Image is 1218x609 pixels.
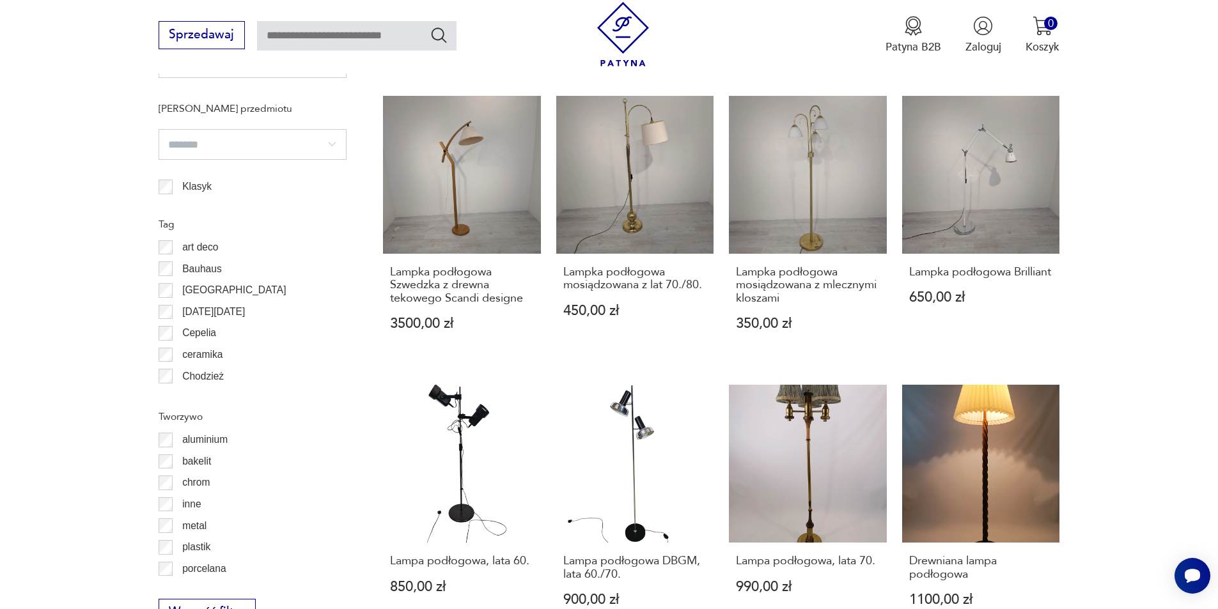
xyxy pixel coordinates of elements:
p: 650,00 zł [909,291,1053,304]
p: ceramika [182,346,223,363]
p: inne [182,496,201,513]
p: 350,00 zł [736,317,880,330]
a: Lampka podłogowa BrilliantLampka podłogowa Brilliant650,00 zł [902,96,1060,360]
p: 1100,00 zł [909,593,1053,606]
a: Lampka podłogowa mosiądzowana z lat 70./80.Lampka podłogowa mosiądzowana z lat 70./80.450,00 zł [556,96,714,360]
h3: Lampa podłogowa DBGM, lata 60./70. [563,555,707,581]
a: Ikona medaluPatyna B2B [886,16,941,54]
p: 990,00 zł [736,580,880,594]
p: Zaloguj [965,40,1001,54]
p: porcelit [182,582,214,598]
a: Sprzedawaj [159,31,245,41]
h3: Lampa podłogowa, lata 60. [390,555,534,567]
img: Ikonka użytkownika [973,16,993,36]
p: Patyna B2B [886,40,941,54]
p: Chodzież [182,368,224,385]
p: [PERSON_NAME] przedmiotu [159,100,347,117]
p: 850,00 zł [390,580,534,594]
div: 0 [1044,17,1058,30]
button: Zaloguj [965,16,1001,54]
p: Tag [159,216,347,233]
p: Klasyk [182,178,212,195]
h3: Lampka podłogowa mosiądzowana z mlecznymi kloszami [736,266,880,305]
h3: Lampka podłogowa Brilliant [909,266,1053,279]
p: 450,00 zł [563,304,707,318]
iframe: Smartsupp widget button [1175,558,1210,594]
button: Szukaj [430,26,448,44]
p: 3500,00 zł [390,317,534,330]
a: Lampka podłogowa Szwedzka z drewna tekowego Scandi designeLampka podłogowa Szwedzka z drewna teko... [383,96,541,360]
img: Ikona koszyka [1033,16,1052,36]
p: Cepelia [182,325,216,341]
p: plastik [182,539,210,555]
p: 900,00 zł [563,593,707,606]
p: porcelana [182,560,226,577]
p: aluminium [182,431,228,448]
button: 0Koszyk [1026,16,1059,54]
h3: Lampka podłogowa mosiądzowana z lat 70./80. [563,266,707,292]
p: art deco [182,239,218,256]
p: [DATE][DATE] [182,304,245,320]
a: Lampka podłogowa mosiądzowana z mlecznymi kloszamiLampka podłogowa mosiądzowana z mlecznymi klosz... [729,96,887,360]
h3: Drewniana lampa podłogowa [909,555,1053,581]
p: Koszyk [1026,40,1059,54]
img: Patyna - sklep z meblami i dekoracjami vintage [591,2,655,66]
p: bakelit [182,453,211,470]
p: chrom [182,474,210,491]
h3: Lampka podłogowa Szwedzka z drewna tekowego Scandi designe [390,266,534,305]
p: Ćmielów [182,389,221,406]
img: Ikona medalu [903,16,923,36]
p: [GEOGRAPHIC_DATA] [182,282,286,298]
p: Bauhaus [182,261,222,277]
h3: Lampa podłogowa, lata 70. [736,555,880,567]
button: Sprzedawaj [159,21,245,49]
p: Tworzywo [159,408,347,425]
p: metal [182,518,207,534]
button: Patyna B2B [886,16,941,54]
